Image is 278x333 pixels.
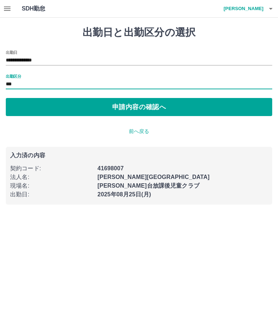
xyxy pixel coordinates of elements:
[10,190,93,199] p: 出勤日 :
[6,98,272,116] button: 申請内容の確認へ
[10,173,93,182] p: 法人名 :
[97,165,123,171] b: 41698007
[6,128,272,135] p: 前へ戻る
[97,183,199,189] b: [PERSON_NAME]台放課後児童クラブ
[10,164,93,173] p: 契約コード :
[97,191,151,197] b: 2025年08月25日(月)
[6,26,272,39] h1: 出勤日と出勤区分の選択
[97,174,210,180] b: [PERSON_NAME][GEOGRAPHIC_DATA]
[10,153,268,158] p: 入力済の内容
[10,182,93,190] p: 現場名 :
[6,50,17,55] label: 出勤日
[6,73,21,79] label: 出勤区分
